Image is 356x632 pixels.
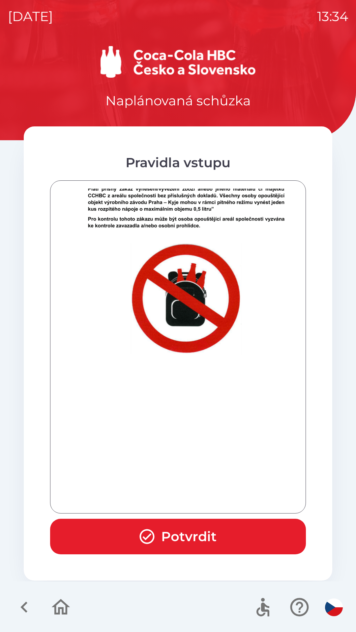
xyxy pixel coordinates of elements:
[50,153,306,172] div: Pravidla vstupu
[50,519,306,554] button: Potvrdit
[24,46,332,78] img: Logo
[317,7,348,26] p: 13:34
[8,7,53,26] p: [DATE]
[105,91,251,111] p: Naplánovaná schůzka
[325,598,343,616] img: cs flag
[58,156,314,487] img: 8ACAgQIECBAgAABAhkBgZC5whACBAgQIECAAAECf4EBZgLcOhrudfsAAAAASUVORK5CYII=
